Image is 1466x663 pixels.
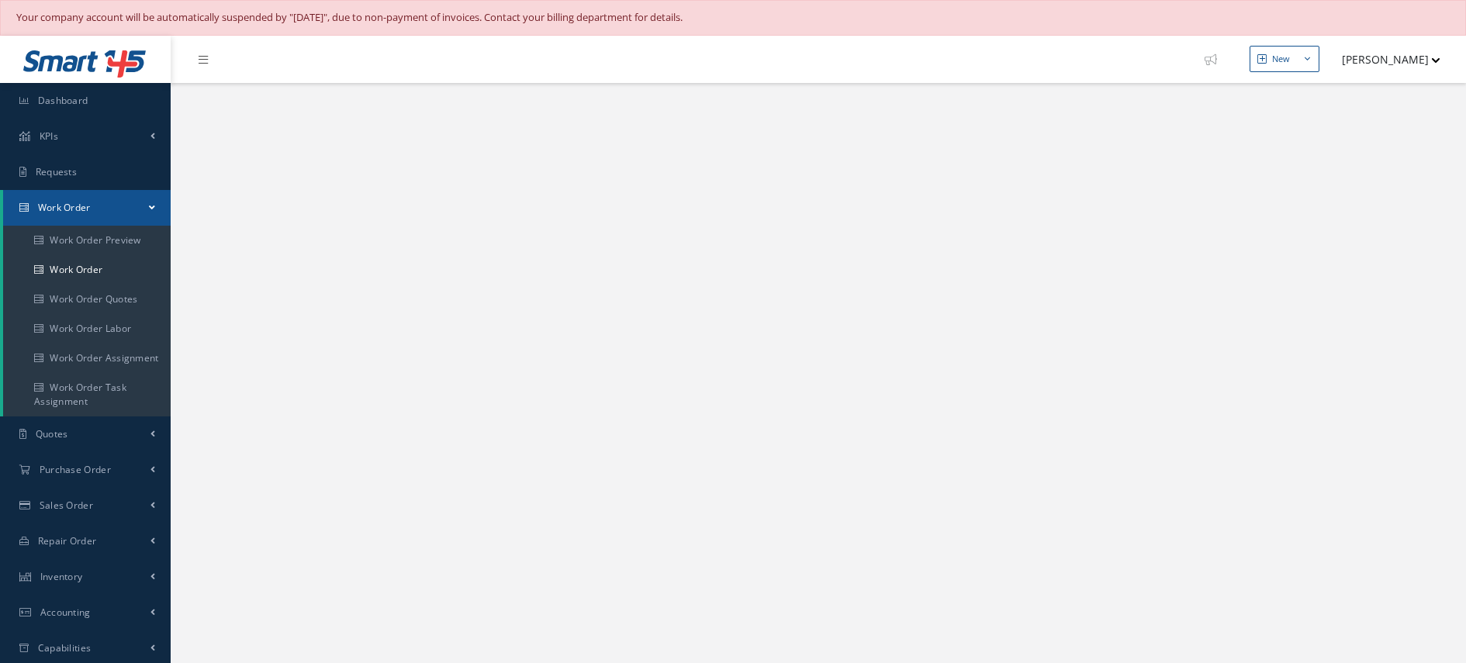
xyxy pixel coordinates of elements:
span: Requests [36,165,77,178]
span: Inventory [40,570,83,583]
span: KPIs [40,129,58,143]
span: Quotes [36,427,68,440]
button: New [1250,46,1319,73]
div: Your company account will be automatically suspended by "[DATE]", due to non-payment of invoices.... [16,10,1450,26]
span: Capabilities [38,641,92,654]
a: Work Order [3,190,171,226]
a: Work Order Labor [3,314,171,344]
span: Accounting [40,606,91,619]
a: Work Order [3,255,171,285]
span: Repair Order [38,534,97,547]
span: Sales Order [40,499,93,512]
span: Dashboard [38,94,88,107]
span: Work Order [38,201,91,214]
a: Work Order Quotes [3,285,171,314]
div: New [1272,53,1290,66]
a: Work Order Assignment [3,344,171,373]
button: [PERSON_NAME] [1327,44,1440,74]
a: Work Order Preview [3,226,171,255]
span: Purchase Order [40,463,111,476]
a: Show Tips [1197,36,1237,83]
a: Work Order Task Assignment [3,373,171,416]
